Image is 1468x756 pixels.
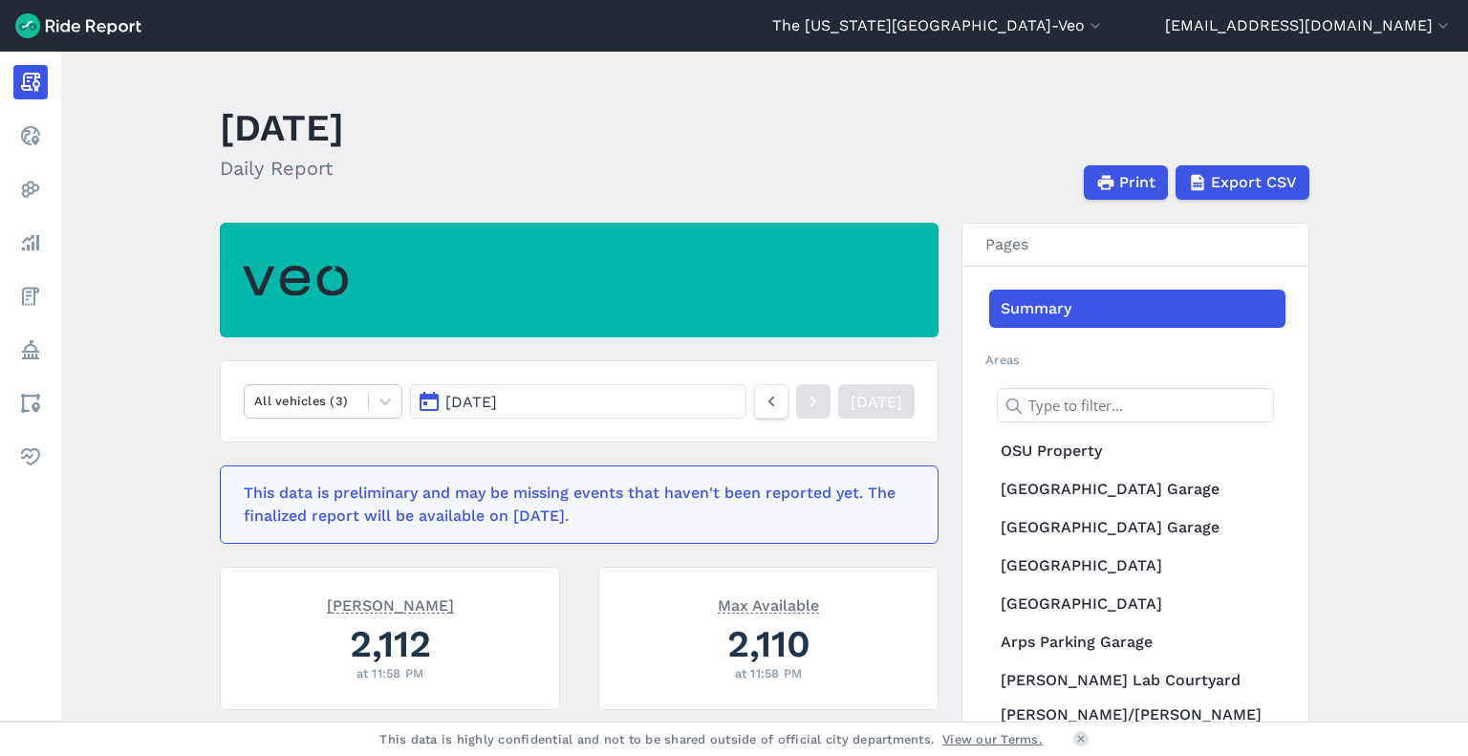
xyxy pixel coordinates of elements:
a: [PERSON_NAME] Lab Courtyard [989,661,1285,700]
div: at 11:58 PM [244,664,536,682]
a: View our Terms. [942,730,1043,748]
span: Export CSV [1211,171,1297,194]
a: Analyze [13,226,48,260]
span: [PERSON_NAME] [327,594,454,614]
button: Print [1084,165,1168,200]
h2: Daily Report [220,154,344,183]
a: Arps Parking Garage [989,623,1285,661]
input: Type to filter... [997,388,1274,422]
a: Heatmaps [13,172,48,206]
div: 2,112 [244,617,536,670]
a: Report [13,65,48,99]
img: Ride Report [15,13,141,38]
div: 2,110 [622,617,915,670]
a: [GEOGRAPHIC_DATA] Garage [989,470,1285,508]
div: at 11:58 PM [622,664,915,682]
span: [DATE] [445,393,497,411]
h2: Areas [985,351,1285,369]
a: [GEOGRAPHIC_DATA] [989,547,1285,585]
a: Summary [989,290,1285,328]
a: Health [13,440,48,474]
h3: Pages [962,224,1308,267]
img: Veo [243,254,348,307]
span: Print [1119,171,1155,194]
button: The [US_STATE][GEOGRAPHIC_DATA]-Veo [772,14,1105,37]
button: [EMAIL_ADDRESS][DOMAIN_NAME] [1165,14,1453,37]
span: Max Available [718,594,819,614]
h1: [DATE] [220,101,344,154]
div: This data is preliminary and may be missing events that haven't been reported yet. The finalized ... [244,482,903,528]
a: Realtime [13,119,48,153]
a: Fees [13,279,48,313]
a: OSU Property [989,432,1285,470]
button: [DATE] [410,384,746,419]
a: Areas [13,386,48,421]
a: [GEOGRAPHIC_DATA] Garage [989,508,1285,547]
a: [PERSON_NAME]/[PERSON_NAME] Parking Garage [989,700,1285,753]
a: [GEOGRAPHIC_DATA] [989,585,1285,623]
a: [DATE] [838,384,915,419]
a: Policy [13,333,48,367]
button: Export CSV [1176,165,1309,200]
